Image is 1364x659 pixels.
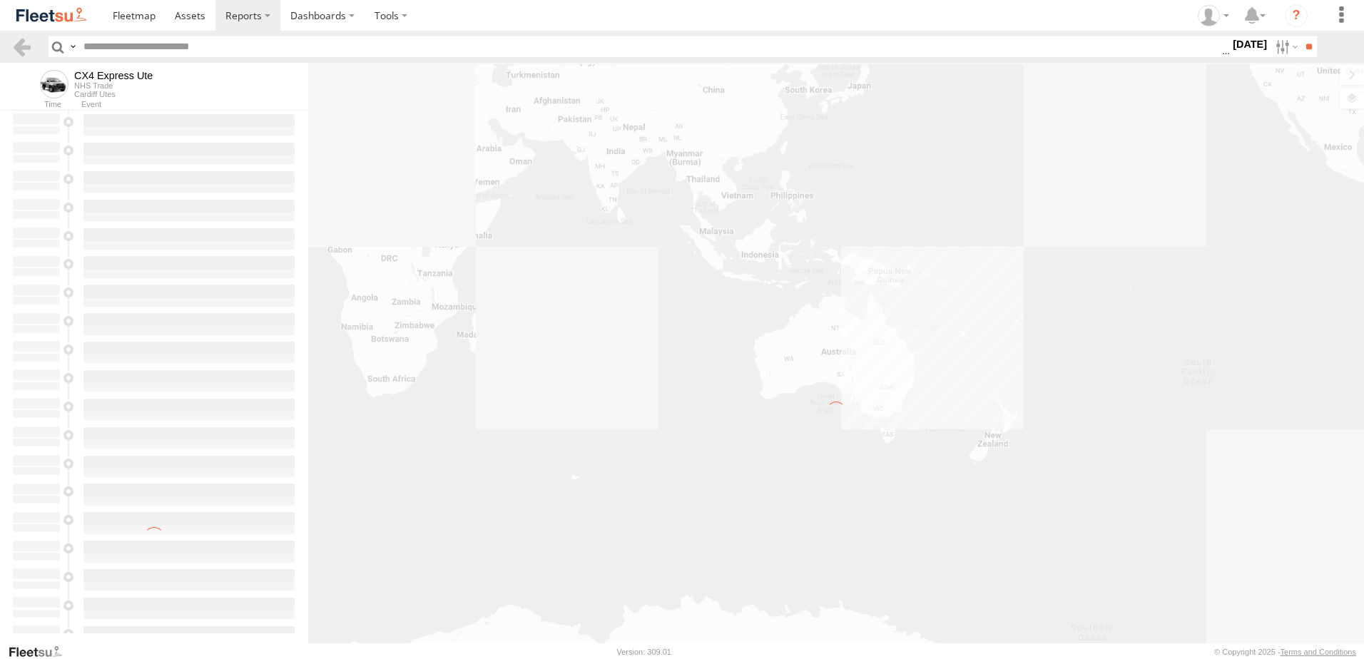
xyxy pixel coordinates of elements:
div: Cardiff Utes [74,90,153,98]
div: Event [81,101,308,108]
a: Terms and Conditions [1281,648,1356,656]
a: Back to previous Page [11,36,32,57]
div: © Copyright 2025 - [1214,648,1356,656]
div: Time [11,101,61,108]
div: Kelley Adamson [1193,5,1234,26]
label: [DATE] [1230,36,1270,52]
label: Search Filter Options [1270,36,1301,57]
div: Version: 309.01 [617,648,671,656]
i: ? [1285,4,1308,27]
div: NHS Trade [74,81,153,90]
div: CX4 Express Ute - View Asset History [74,70,153,81]
label: Search Query [67,36,78,57]
a: Visit our Website [8,645,73,659]
img: fleetsu-logo-horizontal.svg [14,6,88,25]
